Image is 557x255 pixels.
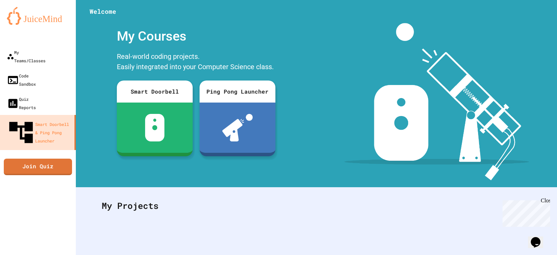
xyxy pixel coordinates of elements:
[7,7,69,25] img: logo-orange.svg
[95,192,538,219] div: My Projects
[344,23,529,180] img: banner-image-my-projects.png
[7,48,45,65] div: My Teams/Classes
[113,50,279,75] div: Real-world coding projects. Easily integrated into your Computer Science class.
[7,72,36,88] div: Code Sandbox
[145,114,165,141] img: sdb-white.svg
[200,81,275,103] div: Ping Pong Launcher
[117,81,193,103] div: Smart Doorbell
[7,118,72,147] div: Smart Doorbell & Ping Pong Launcher
[222,114,253,141] img: ppl-with-ball.png
[113,23,279,50] div: My Courses
[528,227,550,248] iframe: chat widget
[3,3,48,44] div: Chat with us now!Close
[500,198,550,227] iframe: chat widget
[4,159,72,175] a: Join Quiz
[7,95,36,111] div: Quiz Reports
